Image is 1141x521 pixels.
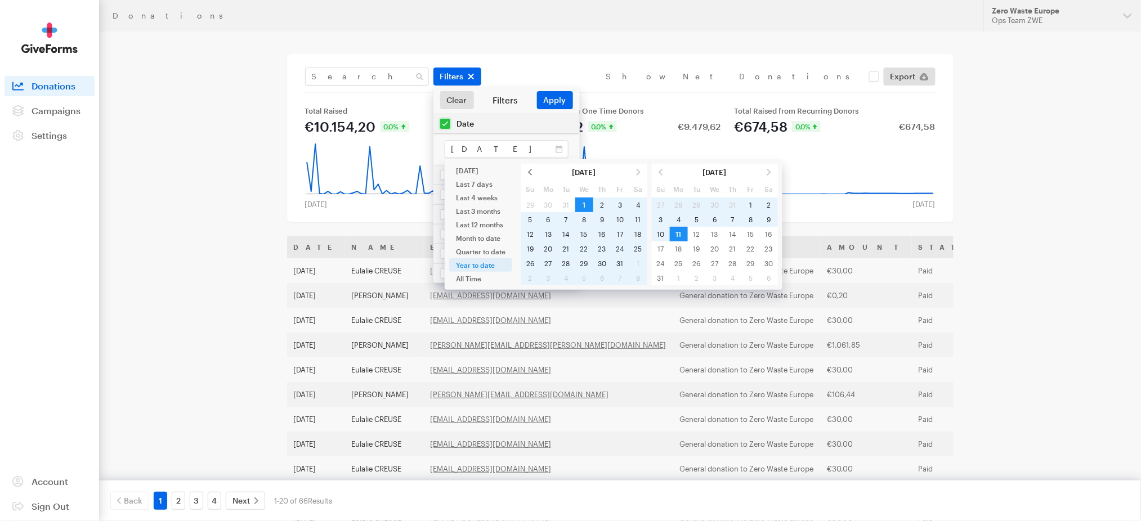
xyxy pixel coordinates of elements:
a: [EMAIL_ADDRESS][DOMAIN_NAME] [431,365,552,374]
td: 15 [575,227,593,241]
td: 8 [742,212,760,227]
td: 14 [557,227,575,241]
td: Eulalie CREUSE [345,258,424,283]
td: 22 [742,241,760,256]
td: 5 [688,212,706,227]
td: Paid [912,407,995,432]
td: General donation to Zero Waste Europe [673,308,821,333]
td: €30,00 [821,432,912,456]
td: Eulalie CREUSE [345,308,424,333]
td: Eulalie CREUSE [345,407,424,432]
td: 2 [593,197,611,212]
td: Eulalie CREUSE [345,357,424,382]
td: 6 [706,212,724,227]
td: [PERSON_NAME] [345,382,424,407]
td: Paid [912,456,995,481]
div: [DATE] [906,200,942,209]
th: Fr [611,181,629,197]
td: General donation to Zero Waste Europe [673,283,821,308]
td: 8 [575,212,593,227]
td: [DATE] [287,333,345,357]
td: Paid [912,382,995,407]
th: Th [593,181,611,197]
div: 0.0% [588,121,617,132]
td: 4 [670,212,688,227]
span: Sign Out [32,501,69,511]
li: Last 3 months [449,204,512,218]
div: €10.154,20 [305,120,376,133]
td: General donation to Zero Waste Europe [673,333,821,357]
td: 14 [724,227,742,241]
td: 7 [724,212,742,227]
th: [DATE] [670,164,760,181]
th: Amount [821,236,912,258]
a: Export [884,68,936,86]
td: General donation to Zero Waste Europe [673,407,821,432]
div: Filters [474,95,537,106]
td: 2 [760,197,778,212]
div: 0.0% [792,121,821,132]
td: Paid [912,283,995,308]
td: €30,00 [821,407,912,432]
td: [DATE] [287,308,345,333]
div: €674,58 [899,122,935,131]
td: €30,00 [821,456,912,481]
td: 30 [760,256,778,271]
th: Th [724,181,742,197]
li: Last 12 months [449,218,512,231]
li: Last 4 weeks [449,191,512,204]
td: 6 [539,212,557,227]
td: General donation to Zero Waste Europe [673,432,821,456]
div: €9.479,62 [678,122,721,131]
a: Donations [5,76,95,96]
td: 26 [521,256,539,271]
td: 23 [760,241,778,256]
a: Settings [5,125,95,146]
span: Next [232,494,250,507]
button: Filters [433,68,481,86]
td: 9 [760,212,778,227]
td: 27 [539,256,557,271]
li: Quarter to date [449,245,512,258]
th: Mo [539,181,557,197]
td: 17 [611,227,629,241]
th: Mo [670,181,688,197]
div: Total Raised from One Time Donors [520,106,721,115]
td: Paid [912,308,995,333]
th: Email [424,236,673,258]
span: Results [308,496,332,505]
div: 1-20 of 66 [274,492,332,510]
a: [EMAIL_ADDRESS][DOMAIN_NAME] [431,464,552,473]
a: [EMAIL_ADDRESS][DOMAIN_NAME] [431,415,552,424]
a: Sign Out [5,496,95,516]
a: Account [5,471,95,492]
li: Month to date [449,231,512,245]
a: [EMAIL_ADDRESS][DOMAIN_NAME] [431,316,552,325]
td: 30 [593,256,611,271]
td: 21 [724,241,742,256]
td: 11 [629,212,647,227]
td: 18 [629,227,647,241]
td: 22 [575,241,593,256]
a: Clear [440,91,474,109]
div: 0.0% [381,121,409,132]
li: All Time [449,272,512,285]
a: [EMAIL_ADDRESS][DOMAIN_NAME] [431,439,552,448]
td: General donation to Zero Waste Europe [673,456,821,481]
th: Tu [557,181,575,197]
td: [PERSON_NAME] [345,333,424,357]
td: 31 [652,271,670,285]
td: 12 [521,227,539,241]
td: €1.061,85 [821,333,912,357]
a: 3 [190,492,203,510]
div: Total Raised [305,106,506,115]
td: €0,20 [821,283,912,308]
td: 29 [742,256,760,271]
div: €674,58 [734,120,787,133]
td: €30,00 [821,258,912,283]
td: Paid [912,357,995,382]
td: 24 [652,256,670,271]
div: [DATE] [298,200,334,209]
div: Ops Team ZWE [992,16,1115,25]
th: Su [652,181,670,197]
